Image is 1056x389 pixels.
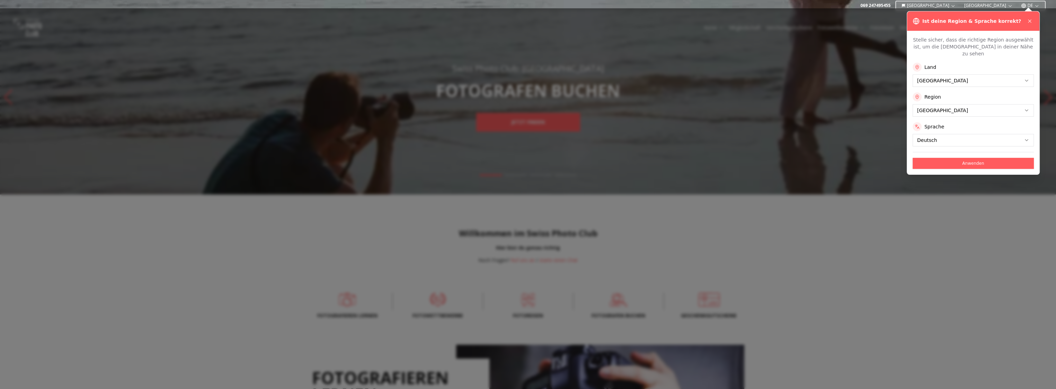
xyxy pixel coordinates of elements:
label: Sprache [924,123,944,130]
label: Land [924,64,936,71]
label: Region [924,93,941,100]
h3: Ist deine Region & Sprache korrekt? [922,18,1021,25]
button: Anwenden [913,158,1034,169]
button: [GEOGRAPHIC_DATA] [899,1,959,10]
p: Stelle sicher, dass die richtige Region ausgewählt ist, um die [DEMOGRAPHIC_DATA] in deiner Nähe ... [913,36,1034,57]
button: DE [1018,1,1042,10]
a: 069 247495455 [860,3,890,8]
button: [GEOGRAPHIC_DATA] [961,1,1015,10]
